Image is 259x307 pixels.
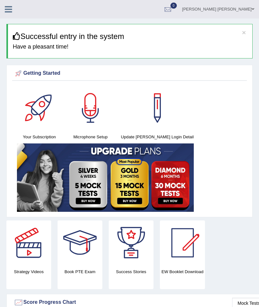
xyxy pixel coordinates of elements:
[6,268,51,275] h4: Strategy Videos
[119,134,195,140] h4: Update [PERSON_NAME] Login Detail
[58,268,102,275] h4: Book PTE Exam
[109,268,153,275] h4: Success Stories
[13,32,247,41] h3: Successful entry in the system
[13,44,247,50] h4: Have a pleasant time!
[17,134,62,140] h4: Your Subscription
[17,143,194,212] img: small5.jpg
[160,268,205,275] h4: EW Booklet Download
[170,3,177,9] span: 0
[14,69,245,78] div: Getting Started
[242,29,246,36] button: ×
[68,134,113,140] h4: Microphone Setup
